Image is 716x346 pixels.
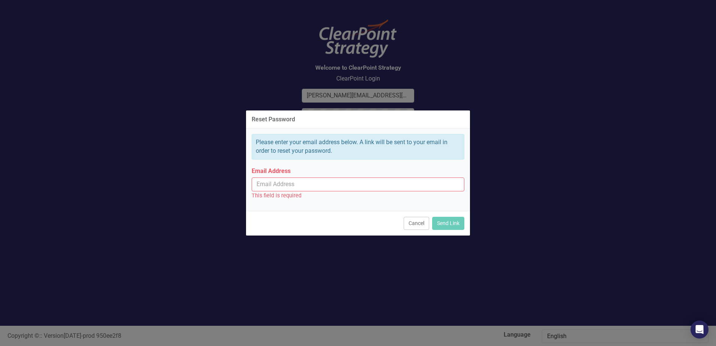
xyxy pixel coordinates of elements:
[404,217,429,230] button: Cancel
[252,116,295,123] div: Reset Password
[691,321,709,339] div: Open Intercom Messenger
[252,177,464,191] input: Email Address
[252,167,464,176] label: Email Address
[252,191,464,200] div: This field is required
[432,217,464,230] button: Send Link
[252,134,464,160] div: Please enter your email address below. A link will be sent to your email in order to reset your p...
